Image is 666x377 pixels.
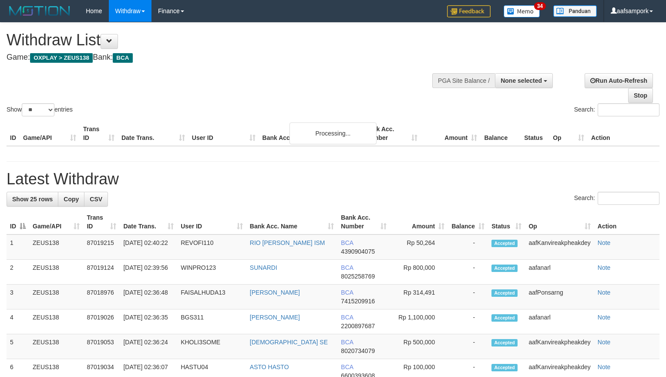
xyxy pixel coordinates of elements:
[491,364,518,371] span: Accepted
[177,309,246,334] td: BGS311
[588,121,659,146] th: Action
[7,4,73,17] img: MOTION_logo.png
[83,285,120,309] td: 87018976
[504,5,540,17] img: Button%20Memo.svg
[250,239,325,246] a: RIO [PERSON_NAME] ISM
[120,210,177,234] th: Date Trans.: activate to sort column ascending
[250,264,277,271] a: SUNARDI
[447,5,491,17] img: Feedback.jpg
[12,196,53,203] span: Show 25 rows
[120,309,177,334] td: [DATE] 02:36:35
[90,196,102,203] span: CSV
[113,53,132,63] span: BCA
[341,363,353,370] span: BCA
[361,121,421,146] th: Bank Acc. Number
[491,339,518,346] span: Accepted
[30,53,93,63] span: OXPLAY > ZEUS138
[7,53,435,62] h4: Game: Bank:
[7,192,58,207] a: Show 25 rows
[525,334,594,359] td: aafKanvireakpheakdey
[341,239,353,246] span: BCA
[259,121,362,146] th: Bank Acc. Name
[29,234,83,260] td: ZEUS138
[7,334,29,359] td: 5
[390,260,448,285] td: Rp 800,000
[525,309,594,334] td: aafanarl
[246,210,338,234] th: Bank Acc. Name: activate to sort column ascending
[448,210,488,234] th: Balance: activate to sort column ascending
[491,240,518,247] span: Accepted
[488,210,525,234] th: Status: activate to sort column ascending
[188,121,259,146] th: User ID
[7,260,29,285] td: 2
[341,339,353,346] span: BCA
[7,210,29,234] th: ID: activate to sort column descending
[521,121,549,146] th: Status
[120,285,177,309] td: [DATE] 02:36:48
[598,339,611,346] a: Note
[83,309,120,334] td: 87019026
[177,210,246,234] th: User ID: activate to sort column ascending
[390,334,448,359] td: Rp 500,000
[598,103,659,116] input: Search:
[594,210,659,234] th: Action
[448,234,488,260] td: -
[549,121,588,146] th: Op
[448,334,488,359] td: -
[289,122,377,144] div: Processing...
[177,234,246,260] td: REVOFI110
[341,273,375,280] span: Copy 8025258769 to clipboard
[390,210,448,234] th: Amount: activate to sort column ascending
[83,260,120,285] td: 87019124
[525,285,594,309] td: aafPonsarng
[250,314,300,321] a: [PERSON_NAME]
[491,289,518,297] span: Accepted
[7,309,29,334] td: 4
[58,192,84,207] a: Copy
[525,234,594,260] td: aafKanvireakpheakdey
[585,73,653,88] a: Run Auto-Refresh
[491,314,518,322] span: Accepted
[341,298,375,305] span: Copy 7415209916 to clipboard
[84,192,108,207] a: CSV
[574,192,659,205] label: Search:
[341,264,353,271] span: BCA
[598,289,611,296] a: Note
[29,285,83,309] td: ZEUS138
[250,339,328,346] a: [DEMOGRAPHIC_DATA] SE
[598,363,611,370] a: Note
[341,347,375,354] span: Copy 8020734079 to clipboard
[83,234,120,260] td: 87019215
[481,121,521,146] th: Balance
[120,234,177,260] td: [DATE] 02:40:22
[29,260,83,285] td: ZEUS138
[7,170,659,188] h1: Latest Withdraw
[7,31,435,49] h1: Withdraw List
[83,334,120,359] td: 87019053
[341,289,353,296] span: BCA
[390,285,448,309] td: Rp 314,491
[525,210,594,234] th: Op: activate to sort column ascending
[341,314,353,321] span: BCA
[534,2,546,10] span: 34
[491,265,518,272] span: Accepted
[390,309,448,334] td: Rp 1,100,000
[177,260,246,285] td: WINPRO123
[337,210,390,234] th: Bank Acc. Number: activate to sort column ascending
[628,88,653,103] a: Stop
[341,248,375,255] span: Copy 4390904075 to clipboard
[598,239,611,246] a: Note
[448,309,488,334] td: -
[250,363,289,370] a: ASTO HASTO
[120,260,177,285] td: [DATE] 02:39:56
[598,192,659,205] input: Search:
[177,334,246,359] td: KHOLI3SOME
[20,121,80,146] th: Game/API
[574,103,659,116] label: Search:
[553,5,597,17] img: panduan.png
[29,210,83,234] th: Game/API: activate to sort column ascending
[22,103,54,116] select: Showentries
[432,73,495,88] div: PGA Site Balance /
[495,73,553,88] button: None selected
[7,121,20,146] th: ID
